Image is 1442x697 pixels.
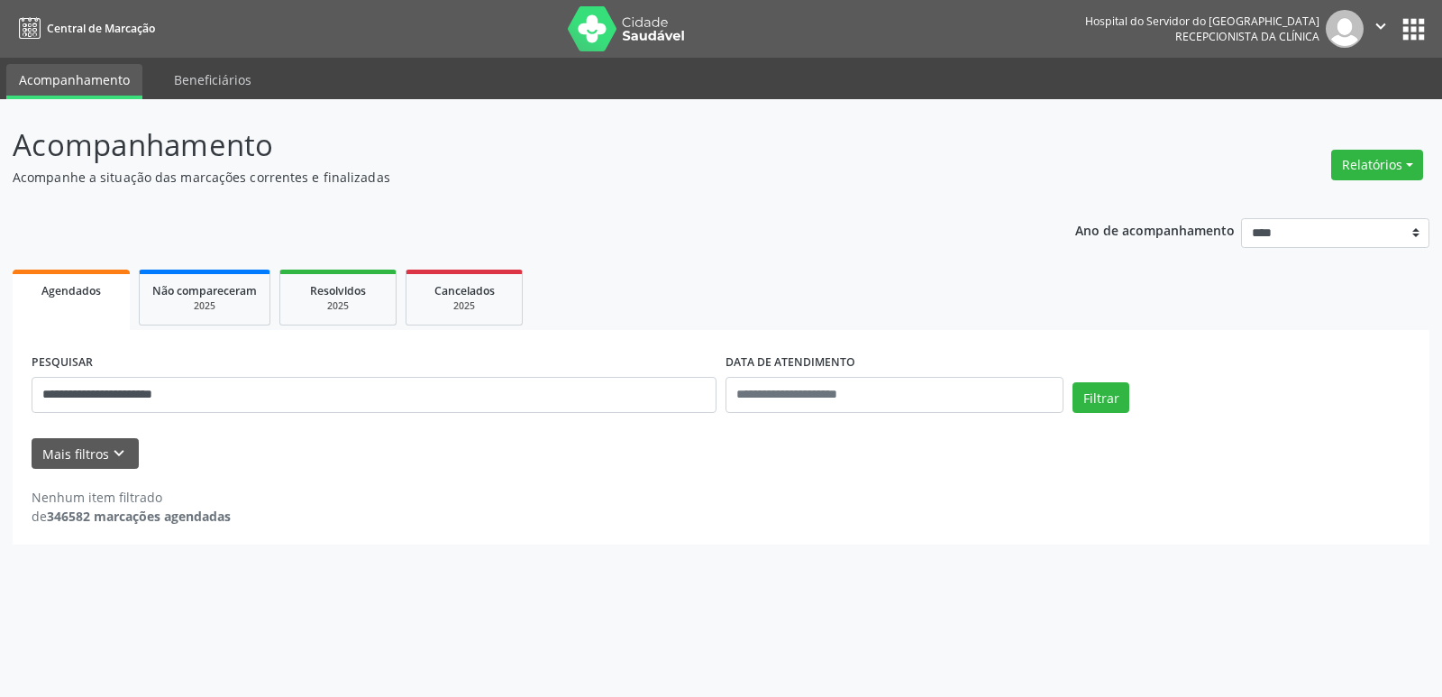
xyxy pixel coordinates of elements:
p: Ano de acompanhamento [1075,218,1235,241]
p: Acompanhamento [13,123,1004,168]
label: PESQUISAR [32,349,93,377]
span: Recepcionista da clínica [1175,29,1319,44]
button: apps [1398,14,1429,45]
a: Central de Marcação [13,14,155,43]
div: 2025 [419,299,509,313]
div: Nenhum item filtrado [32,488,231,507]
button:  [1364,10,1398,48]
button: Mais filtroskeyboard_arrow_down [32,438,139,470]
img: img [1326,10,1364,48]
span: Não compareceram [152,283,257,298]
span: Cancelados [434,283,495,298]
strong: 346582 marcações agendadas [47,508,231,525]
a: Acompanhamento [6,64,142,99]
div: 2025 [293,299,383,313]
i:  [1371,16,1391,36]
div: de [32,507,231,526]
button: Relatórios [1331,150,1423,180]
button: Filtrar [1072,382,1129,413]
i: keyboard_arrow_down [109,444,129,463]
div: 2025 [152,299,257,313]
div: Hospital do Servidor do [GEOGRAPHIC_DATA] [1085,14,1319,29]
span: Central de Marcação [47,21,155,36]
a: Beneficiários [161,64,264,96]
span: Agendados [41,283,101,298]
span: Resolvidos [310,283,366,298]
label: DATA DE ATENDIMENTO [726,349,855,377]
p: Acompanhe a situação das marcações correntes e finalizadas [13,168,1004,187]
